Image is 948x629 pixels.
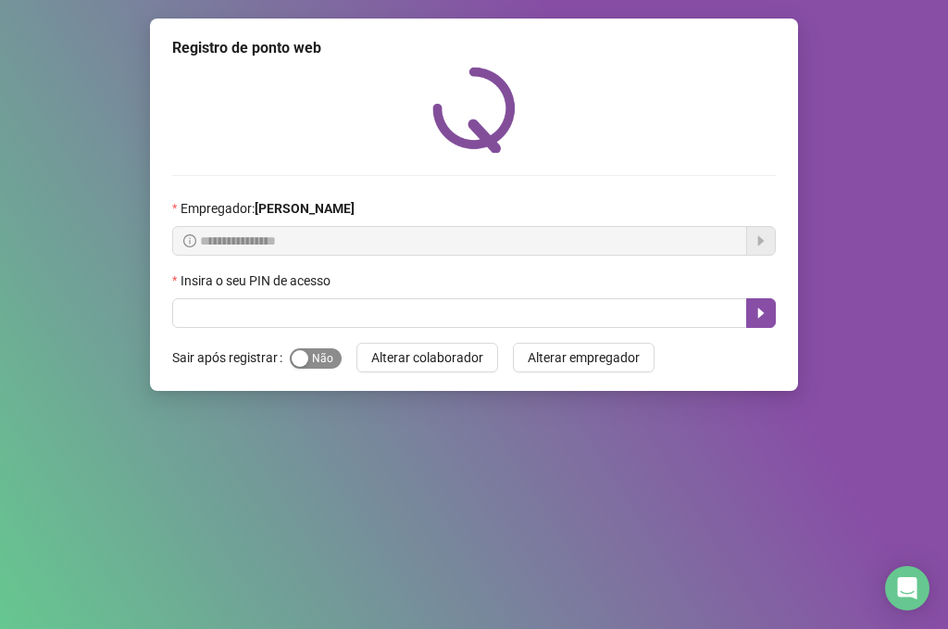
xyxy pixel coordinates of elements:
[172,270,343,291] label: Insira o seu PIN de acesso
[181,198,355,219] span: Empregador :
[432,67,516,153] img: QRPoint
[172,343,290,372] label: Sair após registrar
[754,306,768,321] span: caret-right
[255,201,355,216] strong: [PERSON_NAME]
[356,343,498,372] button: Alterar colaborador
[371,347,483,368] span: Alterar colaborador
[513,343,655,372] button: Alterar empregador
[528,347,640,368] span: Alterar empregador
[885,566,929,610] div: Open Intercom Messenger
[172,37,776,59] div: Registro de ponto web
[183,234,196,247] span: info-circle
